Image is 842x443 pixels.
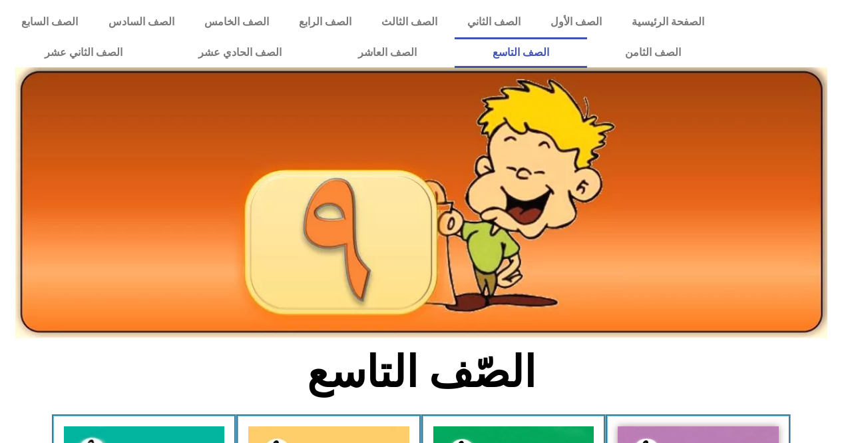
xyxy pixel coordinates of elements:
[366,7,452,37] a: الصف الثالث
[93,7,189,37] a: الصف السادس
[7,37,160,68] a: الصف الثاني عشر
[535,7,616,37] a: الصف الأول
[284,7,366,37] a: الصف الرابع
[160,37,319,68] a: الصف الحادي عشر
[7,7,93,37] a: الصف السابع
[455,37,587,68] a: الصف التاسع
[189,7,284,37] a: الصف الخامس
[587,37,719,68] a: الصف الثامن
[452,7,535,37] a: الصف الثاني
[616,7,719,37] a: الصفحة الرئيسية
[201,346,641,398] h2: الصّف التاسع
[320,37,455,68] a: الصف العاشر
